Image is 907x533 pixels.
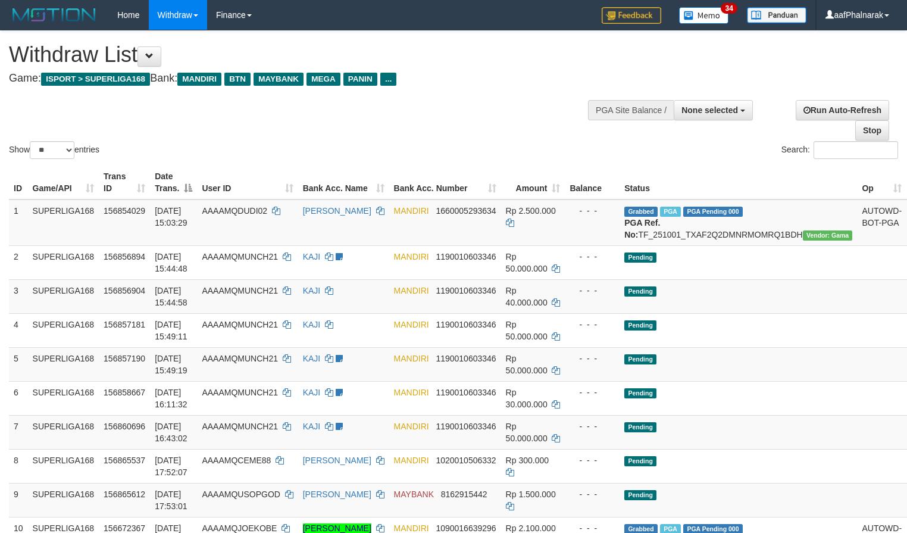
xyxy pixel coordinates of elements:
span: Pending [624,422,656,432]
span: MANDIRI [394,206,429,216]
td: SUPERLIGA168 [28,483,99,517]
span: Copy 1190010603346 to clipboard [436,286,496,295]
span: [DATE] 17:52:07 [155,456,187,477]
img: Button%20Memo.svg [679,7,729,24]
div: - - - [570,454,615,466]
span: 34 [721,3,737,14]
span: MEGA [306,73,340,86]
span: 156865537 [104,456,145,465]
td: 3 [9,279,28,313]
span: 156672367 [104,523,145,533]
td: SUPERLIGA168 [28,313,99,347]
span: AAAAMQDUDI02 [202,206,267,216]
span: BTN [224,73,251,86]
span: Copy 1660005293634 to clipboard [436,206,496,216]
span: Rp 300.000 [506,456,549,465]
th: Trans ID: activate to sort column ascending [99,166,150,200]
div: - - - [570,285,615,297]
td: SUPERLIGA168 [28,279,99,313]
span: AAAAMQMUNCH21 [202,354,278,363]
span: ISPORT > SUPERLIGA168 [41,73,150,86]
a: [PERSON_NAME] [303,490,371,499]
th: ID [9,166,28,200]
th: Status [620,166,857,200]
span: AAAAMQMUNCH21 [202,388,278,397]
span: 156865612 [104,490,145,499]
span: MANDIRI [394,422,429,431]
span: Rp 2.100.000 [506,523,556,533]
td: 6 [9,381,28,415]
span: MANDIRI [394,388,429,397]
button: None selected [674,100,753,120]
span: MANDIRI [394,354,429,363]
span: MANDIRI [394,456,429,465]
td: 1 [9,200,28,246]
h1: Withdraw List [9,43,593,67]
span: [DATE] 15:44:48 [155,252,187,273]
span: [DATE] 17:53:01 [155,490,187,511]
span: Marked by aafsoycanthlai [660,207,681,217]
span: Rp 40.000.000 [506,286,548,307]
label: Show entries [9,141,99,159]
span: 156857190 [104,354,145,363]
span: Vendor URL: https://trx31.1velocity.biz [803,230,853,241]
span: Copy 1190010603346 to clipboard [436,388,496,397]
span: Copy 1190010603346 to clipboard [436,422,496,431]
a: KAJI [303,354,321,363]
span: Pending [624,388,656,398]
span: None selected [681,105,738,115]
td: 5 [9,347,28,381]
span: ... [380,73,396,86]
td: 4 [9,313,28,347]
span: Rp 2.500.000 [506,206,556,216]
span: AAAAMQMUNCH21 [202,252,278,261]
th: User ID: activate to sort column ascending [197,166,298,200]
span: MANDIRI [394,523,429,533]
span: Copy 1190010603346 to clipboard [436,320,496,329]
td: 7 [9,415,28,449]
td: 8 [9,449,28,483]
td: SUPERLIGA168 [28,200,99,246]
span: Pending [624,456,656,466]
th: Bank Acc. Name: activate to sort column ascending [298,166,389,200]
a: Run Auto-Refresh [796,100,889,120]
div: - - - [570,386,615,398]
span: 156856904 [104,286,145,295]
td: SUPERLIGA168 [28,245,99,279]
span: Rp 50.000.000 [506,252,548,273]
label: Search: [781,141,898,159]
b: PGA Ref. No: [624,218,660,239]
span: [DATE] 15:44:58 [155,286,187,307]
div: - - - [570,353,615,364]
span: PGA Pending [683,207,743,217]
div: - - - [570,319,615,331]
span: Copy 1190010603346 to clipboard [436,354,496,363]
a: [PERSON_NAME] [303,206,371,216]
div: - - - [570,251,615,263]
span: Rp 50.000.000 [506,354,548,375]
span: MANDIRI [394,286,429,295]
img: panduan.png [747,7,806,23]
span: [DATE] 16:11:32 [155,388,187,409]
span: [DATE] 15:49:11 [155,320,187,341]
span: Copy 1090016639296 to clipboard [436,523,496,533]
span: 156856894 [104,252,145,261]
span: AAAAMQMUNCH21 [202,422,278,431]
span: MANDIRI [177,73,221,86]
th: Amount: activate to sort column ascending [501,166,565,200]
a: KAJI [303,286,321,295]
span: Rp 1.500.000 [506,490,556,499]
td: 2 [9,245,28,279]
span: Copy 8162915442 to clipboard [441,490,487,499]
span: 156854029 [104,206,145,216]
div: PGA Site Balance / [588,100,674,120]
td: 9 [9,483,28,517]
td: AUTOWD-BOT-PGA [857,200,906,246]
span: Pending [624,286,656,297]
a: KAJI [303,252,321,261]
span: Copy 1190010603346 to clipboard [436,252,496,261]
input: Search: [814,141,898,159]
h4: Game: Bank: [9,73,593,85]
a: [PERSON_NAME] [303,523,371,533]
span: 156860696 [104,422,145,431]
